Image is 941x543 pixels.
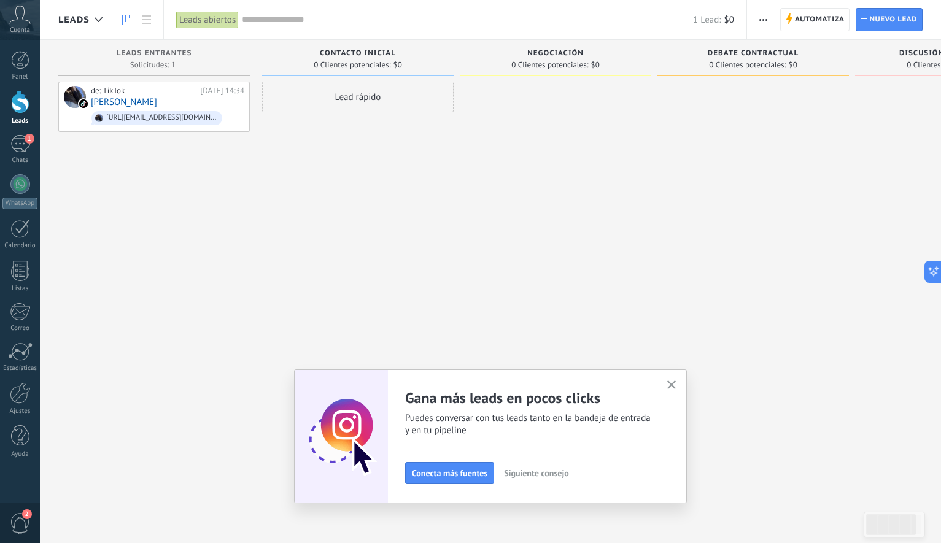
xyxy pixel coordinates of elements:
[91,86,196,96] div: de: TikTok
[466,49,645,60] div: Negociación
[91,97,157,107] a: [PERSON_NAME]
[405,412,652,437] span: Puedes conversar con tus leads tanto en la bandeja de entrada y en tu pipeline
[25,134,34,144] span: 1
[591,61,600,69] span: $0
[405,462,494,484] button: Conecta más fuentes
[64,86,86,108] div: Navarro Nicolle
[2,198,37,209] div: WhatsApp
[412,469,487,477] span: Conecta más fuentes
[130,61,176,69] span: Solicitudes: 1
[117,49,192,58] span: Leads Entrantes
[268,49,447,60] div: Contacto inicial
[176,11,239,29] div: Leads abiertos
[2,364,38,372] div: Estadísticas
[22,509,32,519] span: 2
[527,49,584,58] span: Negociación
[869,9,917,31] span: Nuevo lead
[511,61,588,69] span: 0 Clientes potenciales:
[2,242,38,250] div: Calendario
[405,388,652,407] h2: Gana más leads en pocos clicks
[709,61,786,69] span: 0 Clientes potenciales:
[2,407,38,415] div: Ajustes
[693,14,721,26] span: 1 Lead:
[262,82,454,112] div: Lead rápido
[10,26,30,34] span: Cuenta
[393,61,402,69] span: $0
[498,464,574,482] button: Siguiente consejo
[2,117,38,125] div: Leads
[2,285,38,293] div: Listas
[780,8,850,31] a: Automatiza
[2,450,38,458] div: Ayuda
[200,86,244,96] div: [DATE] 14:34
[106,114,217,122] div: [URL][EMAIL_ADDRESS][DOMAIN_NAME][DOMAIN_NAME]
[754,8,772,31] button: Más
[708,49,799,58] span: Debate contractual
[724,14,734,26] span: $0
[64,49,244,60] div: Leads Entrantes
[58,14,90,26] span: Leads
[2,73,38,81] div: Panel
[789,61,797,69] span: $0
[136,8,157,32] a: Lista
[115,8,136,32] a: Leads
[2,325,38,333] div: Correo
[504,469,568,477] span: Siguiente consejo
[79,99,88,108] img: tiktok_kommo.svg
[795,9,845,31] span: Automatiza
[856,8,923,31] a: Nuevo lead
[320,49,396,58] span: Contacto inicial
[2,156,38,164] div: Chats
[314,61,390,69] span: 0 Clientes potenciales:
[664,49,843,60] div: Debate contractual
